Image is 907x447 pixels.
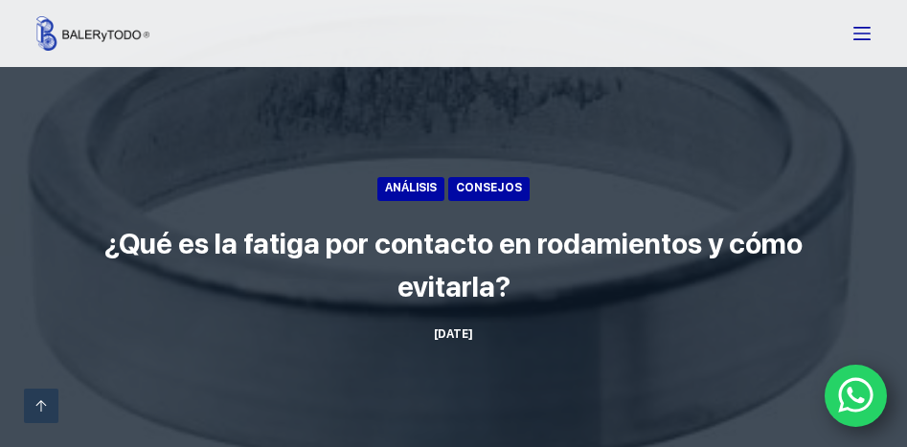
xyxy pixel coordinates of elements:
button: Menu [853,25,871,42]
img: Balerytodo [36,16,149,51]
a: Análisis [377,177,444,201]
time: [DATE] [434,327,473,341]
h1: ¿Qué es la fatiga por contacto en rodamientos y cómo evitarla? [95,222,813,308]
a: Ir arriba [24,389,58,423]
a: Consejos [448,177,530,201]
a: WhatsApp [825,365,888,428]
